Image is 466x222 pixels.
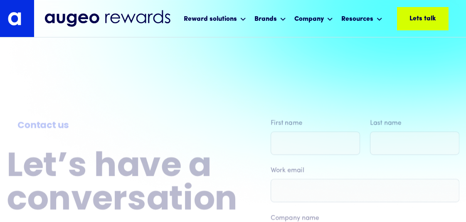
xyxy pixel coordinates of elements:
[271,118,360,128] label: First name
[397,7,449,30] a: Lets talk
[292,7,335,30] div: Company
[184,14,237,24] div: Reward solutions
[252,7,288,30] div: Brands
[370,118,459,128] label: Last name
[44,10,171,27] img: Augeo Rewards business unit full logo in midnight blue.
[294,14,324,24] div: Company
[341,14,373,24] div: Resources
[254,14,277,24] div: Brands
[339,7,385,30] div: Resources
[7,150,237,218] h2: Let’s have a conversation
[17,119,227,133] div: Contact us
[271,165,459,175] label: Work email
[182,7,248,30] div: Reward solutions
